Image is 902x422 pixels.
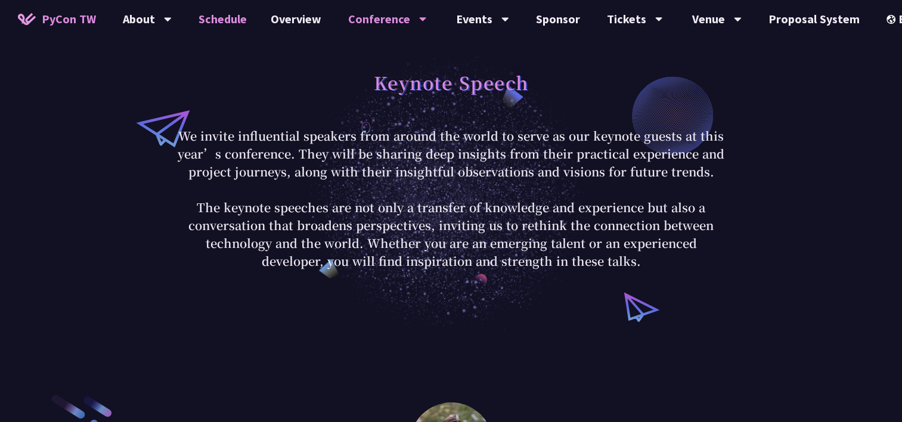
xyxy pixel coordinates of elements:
[886,15,898,24] img: Locale Icon
[42,10,96,28] span: PyCon TW
[18,13,36,25] img: Home icon of PyCon TW 2025
[174,127,729,270] p: We invite influential speakers from around the world to serve as our keynote guests at this year’...
[6,4,108,34] a: PyCon TW
[374,64,529,100] h1: Keynote Speech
